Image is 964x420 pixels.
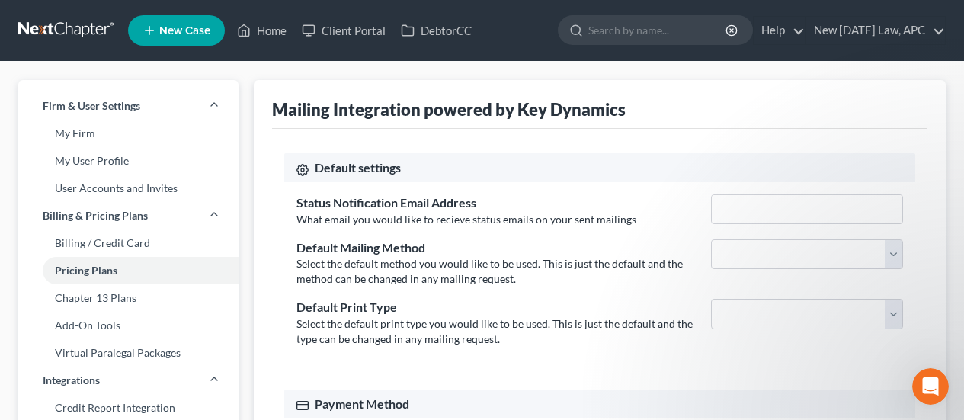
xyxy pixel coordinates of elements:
input: -- [712,195,902,224]
a: Help [754,17,805,44]
a: Add-On Tools [18,312,239,339]
div: Default settings [296,159,903,175]
img: Profile image for Operator [43,8,68,33]
a: Chapter 13 Plans [18,284,239,312]
a: Client Portal [294,17,393,44]
a: My User Profile [18,147,239,175]
button: go back [10,6,39,35]
a: DebtorCC [393,17,479,44]
div: Select the default print type you would like to be used. This is just the default and the type ca... [296,316,696,347]
a: Billing / Credit Card [18,229,239,257]
div: Payment Method [296,396,903,412]
div: Status Notification Email Address [296,194,696,212]
a: Home [229,17,294,44]
div: Wonderful, thank you! [149,27,293,61]
textarea: Message… [13,271,292,297]
a: User Accounts and Invites [18,175,239,202]
iframe: Intercom live chat [912,368,949,405]
a: Firm & User Settings [18,92,239,120]
a: My Firm [18,120,239,147]
div: The cost is per printed page. If two pages are printed duplex (front and back), it is one physica... [24,155,238,305]
a: New [DATE] Law, APC [806,17,945,44]
button: Send a message… [261,297,286,322]
div: Hi [PERSON_NAME], here is the response I got regarding costs and page limit per sheet: [24,103,238,148]
div: Default Mailing Method [296,239,696,257]
a: Billing & Pricing Plans [18,202,239,229]
a: Integrations [18,367,239,394]
input: Search by name... [588,16,728,44]
button: Start recording [97,303,109,316]
div: Wonderful, thank you! [162,37,280,52]
a: Virtual Paralegal Packages [18,339,239,367]
a: Pricing Plans [18,257,239,284]
span: New Case [159,25,210,37]
button: Emoji picker [24,303,36,316]
span: Billing & Pricing Plans [43,208,148,223]
div: Select the default method you would like to be used. This is just the default and the method can ... [296,256,696,287]
h1: Operator [74,8,128,19]
div: [DATE] [12,73,293,94]
button: Home [239,6,267,35]
span: Firm & User Settings [43,98,140,114]
div: Shalah says… [12,27,293,73]
div: Close [267,6,295,34]
div: Mailing Integration powered by Key Dynamics [272,98,626,120]
div: Default Print Type [296,299,696,316]
button: Gif picker [48,303,60,316]
div: What email you would like to recieve status emails on your sent mailings [296,212,696,227]
p: The team can also help [74,19,190,34]
span: Integrations [43,373,100,388]
div: Emma says… [12,94,293,348]
button: Upload attachment [72,303,85,316]
div: Hi [PERSON_NAME], here is the response I got regarding costs and page limit per sheet:The cost is... [12,94,250,314]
